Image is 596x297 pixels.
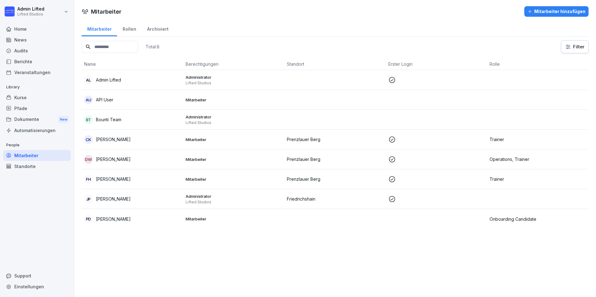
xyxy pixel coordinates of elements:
a: Archiviert [142,20,174,36]
div: Filter [565,44,585,50]
div: DW [84,155,93,164]
p: Mitarbeiter [186,176,282,182]
div: New [58,116,69,123]
p: Total: 8 [146,44,160,50]
div: CK [84,135,93,144]
div: PD [84,215,93,223]
p: People [3,140,71,150]
p: [PERSON_NAME] [96,176,131,182]
a: Kurse [3,92,71,103]
p: Bounti Team [96,116,121,123]
div: Dokumente [3,114,71,125]
div: Mitarbeiter hinzufügen [527,8,585,15]
p: Administrator [186,114,282,120]
div: AL [84,76,93,84]
p: Onboarding Candidate [490,216,586,222]
p: Lifted Studios [186,120,282,125]
p: Trainer [490,136,586,143]
p: Library [3,82,71,92]
p: Mitarbeiter [186,216,282,222]
th: Erster Login [386,58,487,70]
p: [PERSON_NAME] [96,156,131,162]
p: [PERSON_NAME] [96,216,131,222]
p: Admin Lifted [96,77,121,83]
h1: Mitarbeiter [91,7,121,16]
p: Trainer [490,176,586,182]
p: [PERSON_NAME] [96,136,131,143]
p: Prenzlauer Berg [287,156,383,162]
p: Admin Lifted [17,7,44,12]
a: Mitarbeiter [3,150,71,161]
button: Filter [561,41,588,53]
p: Administrator [186,193,282,199]
a: Pfade [3,103,71,114]
p: Administrator [186,74,282,80]
a: News [3,34,71,45]
p: Lifted Studios [186,200,282,205]
th: Berechtigungen [183,58,285,70]
div: AU [84,95,93,104]
a: Veranstaltungen [3,67,71,78]
a: Standorte [3,161,71,172]
p: Prenzlauer Berg [287,136,383,143]
a: Einstellungen [3,281,71,292]
a: Home [3,24,71,34]
p: Friedrichshain [287,196,383,202]
p: Lifted Studios [186,81,282,86]
div: BT [84,115,93,124]
p: Operations, Trainer [490,156,586,162]
th: Name [82,58,183,70]
p: Lifted Studios [17,12,44,16]
p: Prenzlauer Berg [287,176,383,182]
p: Mitarbeiter [186,97,282,103]
a: DokumenteNew [3,114,71,125]
div: JP [84,195,93,203]
a: Automatisierungen [3,125,71,136]
th: Rolle [487,58,589,70]
p: [PERSON_NAME] [96,196,131,202]
div: Support [3,270,71,281]
th: Standort [284,58,386,70]
p: Mitarbeiter [186,137,282,142]
a: Berichte [3,56,71,67]
a: Audits [3,45,71,56]
a: Rollen [117,20,142,36]
div: FH [84,175,93,184]
a: Mitarbeiter [82,20,117,36]
button: Mitarbeiter hinzufügen [524,6,589,17]
p: Mitarbeiter [186,157,282,162]
p: API User [96,96,113,103]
